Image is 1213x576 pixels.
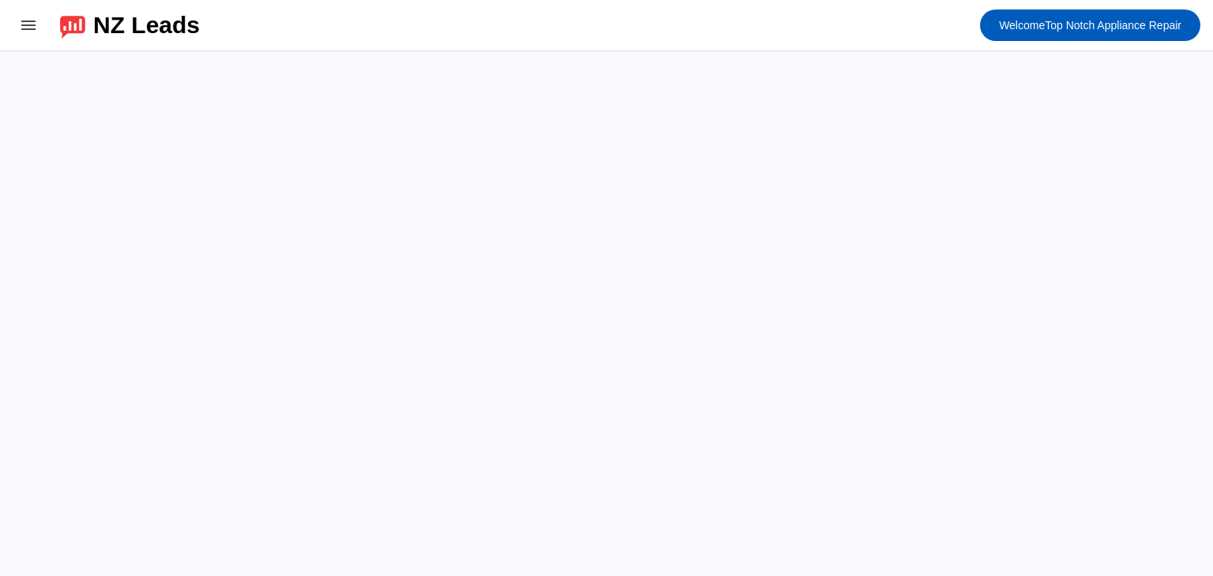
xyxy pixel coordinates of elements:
mat-icon: menu [19,16,38,35]
img: logo [60,12,85,39]
span: Welcome [999,19,1045,32]
span: Top Notch Appliance Repair [999,14,1181,36]
div: NZ Leads [93,14,200,36]
button: WelcomeTop Notch Appliance Repair [980,9,1200,41]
